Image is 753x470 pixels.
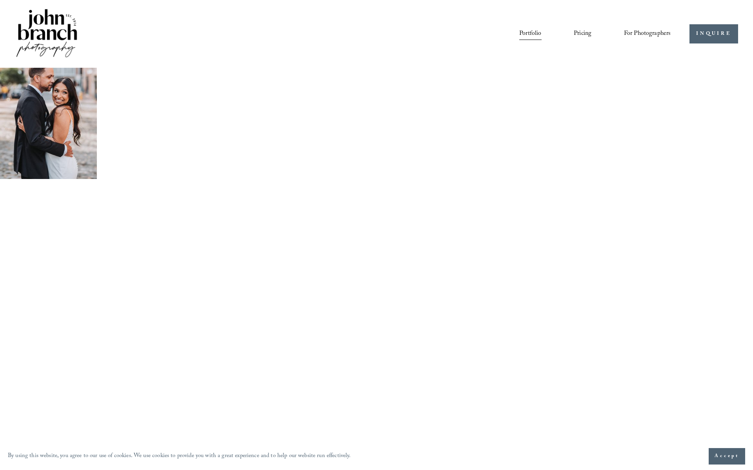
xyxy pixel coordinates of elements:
span: Accept [715,452,739,460]
button: Accept [709,448,745,465]
span: For Photographers [624,28,671,40]
p: By using this website, you agree to our use of cookies. We use cookies to provide you with a grea... [8,451,351,462]
a: Pricing [574,27,591,41]
a: folder dropdown [624,27,671,41]
img: John Branch IV Photography [15,7,78,60]
a: Portfolio [519,27,541,41]
a: INQUIRE [689,24,738,43]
